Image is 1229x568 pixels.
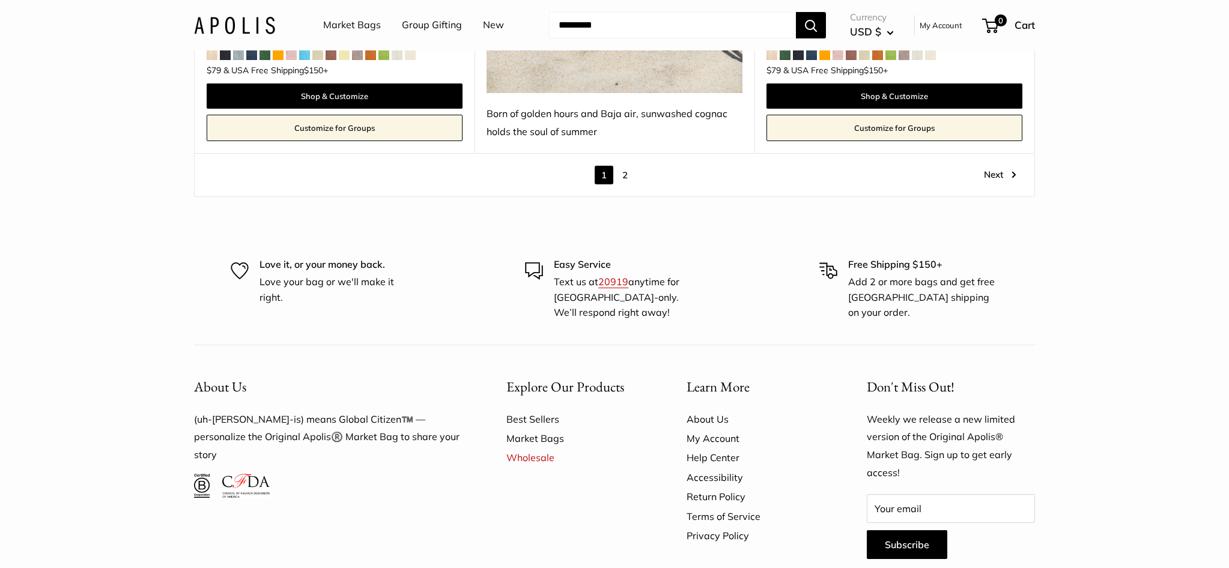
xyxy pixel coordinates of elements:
p: Text us at anytime for [GEOGRAPHIC_DATA]-only. We’ll respond right away! [554,274,704,321]
span: Cart [1015,19,1035,31]
button: Explore Our Products [506,375,645,399]
span: USD $ [850,25,881,38]
img: Apolis [194,16,275,34]
span: $79 [766,65,781,76]
a: Wholesale [506,448,645,467]
iframe: Sign Up via Text for Offers [10,522,129,558]
p: Love your bag or we'll make it right. [259,274,410,305]
a: Shop & Customize [766,83,1022,109]
a: Market Bags [506,429,645,448]
span: & USA Free Shipping + [783,66,888,74]
a: Accessibility [687,468,825,487]
a: Customize for Groups [207,115,463,141]
a: Best Sellers [506,409,645,429]
button: USD $ [850,22,894,41]
a: Return Policy [687,487,825,506]
span: 1 [595,166,613,184]
span: 0 [995,14,1007,26]
a: Help Center [687,448,825,467]
span: Learn More [687,378,750,396]
img: Council of Fashion Designers of America Member [222,474,270,498]
a: 20919 [598,276,628,288]
a: Terms of Service [687,507,825,526]
p: Love it, or your money back. [259,257,410,273]
p: Don't Miss Out! [867,375,1035,399]
a: Market Bags [323,16,381,34]
p: Weekly we release a new limited version of the Original Apolis® Market Bag. Sign up to get early ... [867,411,1035,483]
span: & USA Free Shipping + [223,66,328,74]
p: Free Shipping $150+ [848,257,998,273]
a: About Us [687,409,825,429]
a: Shop & Customize [207,83,463,109]
button: Subscribe [867,530,947,559]
a: My Account [687,429,825,448]
a: Privacy Policy [687,526,825,545]
p: (uh-[PERSON_NAME]-is) means Global Citizen™️ — personalize the Original Apolis®️ Market Bag to sh... [194,411,464,465]
button: Search [796,12,826,38]
button: Learn More [687,375,825,399]
a: 0 Cart [983,16,1035,35]
span: $150 [864,65,883,76]
span: Currency [850,9,894,26]
span: $79 [207,65,221,76]
button: About Us [194,375,464,399]
p: Add 2 or more bags and get free [GEOGRAPHIC_DATA] shipping on your order. [848,274,998,321]
img: Certified B Corporation [194,474,210,498]
a: Group Gifting [402,16,462,34]
span: $150 [304,65,323,76]
span: Explore Our Products [506,378,624,396]
input: Search... [549,12,796,38]
a: New [483,16,504,34]
a: Next [984,166,1016,184]
span: About Us [194,378,246,396]
a: Customize for Groups [766,115,1022,141]
p: Easy Service [554,257,704,273]
a: 2 [616,166,634,184]
a: My Account [920,18,962,32]
div: Born of golden hours and Baja air, sunwashed cognac holds the soul of summer [487,105,742,141]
